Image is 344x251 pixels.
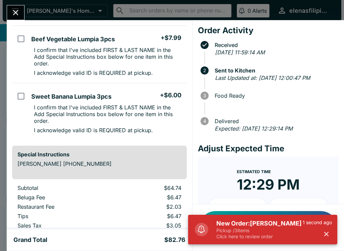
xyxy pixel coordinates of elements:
p: I acknowledge valid ID is REQUIRED at pickup. [34,127,153,134]
span: Food Ready [211,93,339,99]
h5: + $7.99 [161,34,181,42]
h5: $82.76 [164,236,185,244]
em: [DATE] 11:59:14 AM [215,49,265,56]
button: + 10 [209,199,267,215]
button: Notify Customer Food is Ready [199,211,337,244]
table: orders table [12,185,187,232]
button: Close [7,5,24,20]
h5: Grand Total [13,236,47,244]
p: I acknowledge valid ID is REQUIRED at pickup. [34,69,153,76]
p: I confirm that I've included FIRST & LAST NAME in the Add Special Instructions box below for one ... [34,47,181,67]
p: Beluga Fee [17,194,106,201]
text: 4 [203,118,206,124]
span: Delivered [211,118,339,124]
h4: Adjust Expected Time [198,144,339,154]
span: Estimated Time [237,169,271,174]
h5: + $6.00 [160,91,181,99]
p: Tips [17,213,106,219]
p: 1 second ago [303,219,332,225]
p: Sales Tax [17,222,106,229]
p: $2.03 [117,203,181,210]
h5: New Order: [PERSON_NAME] [216,219,303,228]
p: Subtotal [17,185,106,191]
p: $6.47 [117,213,181,219]
h5: Sweet Banana Lumpia 3pcs [31,93,112,101]
em: Expected: [DATE] 12:29:14 PM [215,125,293,132]
p: Click here to review order [216,234,303,240]
p: Pickup / 3 items [216,228,303,234]
em: Last Updated at: [DATE] 12:00:47 PM [215,74,310,81]
p: Restaurant Fee [17,203,106,210]
button: + 20 [269,199,328,215]
h5: Beef Vegetable Lumpia 3pcs [31,35,115,43]
text: 2 [203,68,206,73]
h4: Order Activity [198,26,339,36]
p: [PERSON_NAME] [PHONE_NUMBER] [17,160,181,167]
h6: Special Instructions [17,151,181,158]
span: Received [211,42,339,48]
p: I confirm that I've included FIRST & LAST NAME in the Add Special Instructions box below for one ... [34,104,181,124]
time: 12:29 PM [237,176,300,193]
p: $64.74 [117,185,181,191]
span: Sent to Kitchen [211,67,339,73]
p: $6.47 [117,194,181,201]
text: 3 [203,93,206,98]
p: $3.05 [117,222,181,229]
